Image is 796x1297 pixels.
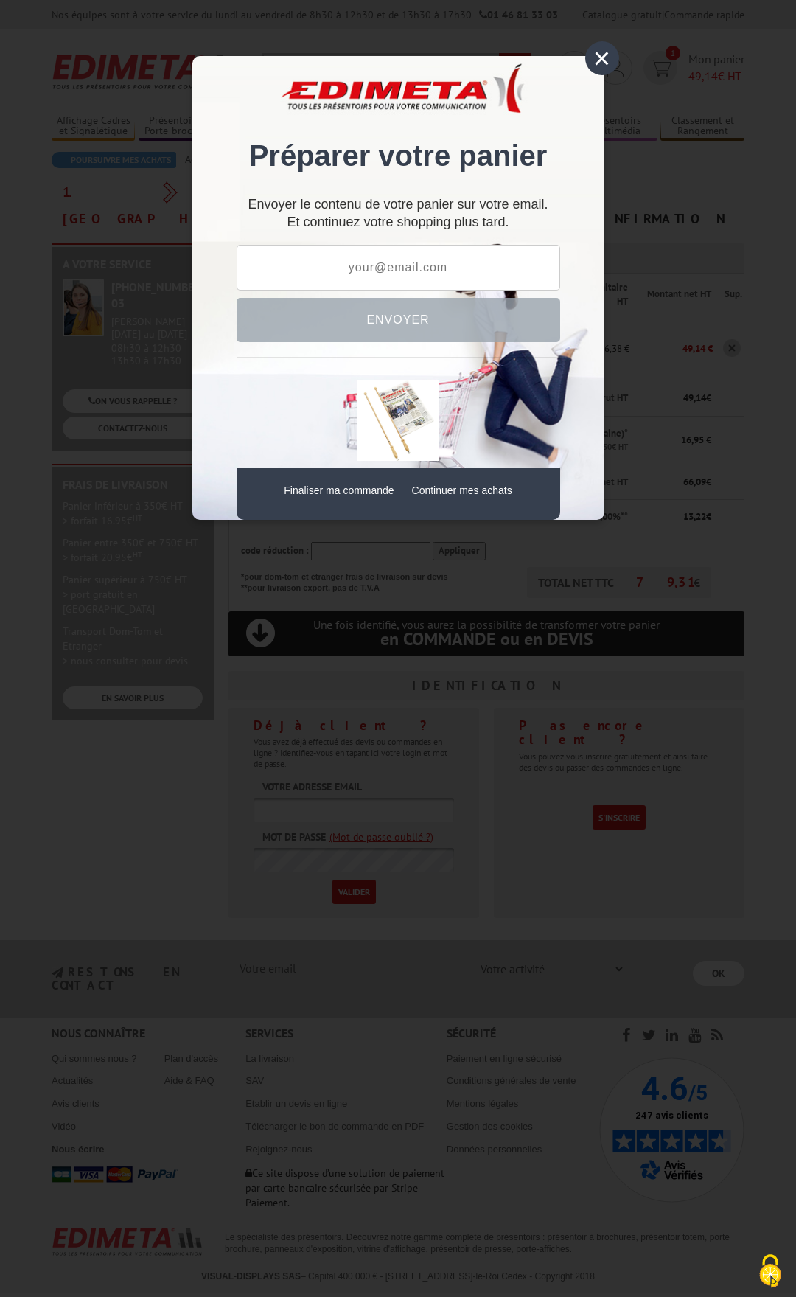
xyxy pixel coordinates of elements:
[585,41,619,75] div: ×
[237,203,560,206] p: Envoyer le contenu de votre panier sur votre email.
[237,245,560,291] input: your@email.com
[237,78,560,188] div: Préparer votre panier
[412,484,512,496] a: Continuer mes achats
[752,1253,789,1290] img: Cookies (fenêtre modale)
[237,298,560,342] button: Envoyer
[284,484,394,496] a: Finaliser ma commande
[744,1247,796,1297] button: Cookies (fenêtre modale)
[237,203,560,230] div: Et continuez votre shopping plus tard.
